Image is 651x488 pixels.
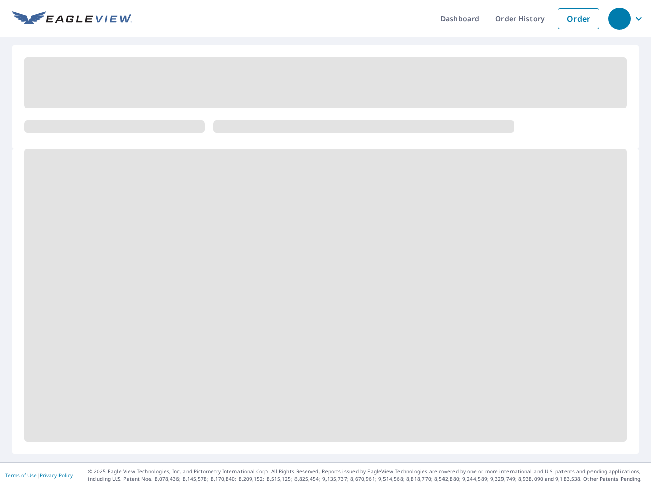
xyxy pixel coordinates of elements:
a: Order [558,8,599,29]
p: © 2025 Eagle View Technologies, Inc. and Pictometry International Corp. All Rights Reserved. Repo... [88,468,646,483]
a: Terms of Use [5,472,37,479]
p: | [5,472,73,478]
a: Privacy Policy [40,472,73,479]
img: EV Logo [12,11,132,26]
